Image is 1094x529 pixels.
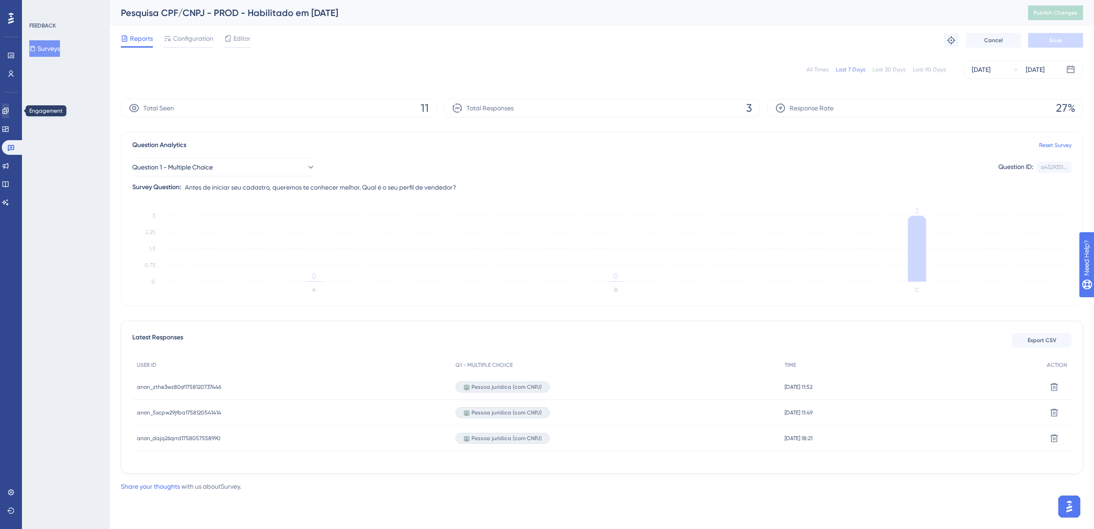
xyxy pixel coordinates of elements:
[130,33,153,44] span: Reports
[872,66,905,73] div: Last 30 Days
[785,435,812,442] span: [DATE] 18:21
[463,383,542,391] span: 🏢 Pessoa jurídica (com CNPJ)
[1034,9,1078,16] span: Publish Changes
[1056,101,1075,115] span: 27%
[173,33,213,44] span: Configuration
[137,361,157,369] span: USER ID
[785,383,812,391] span: [DATE] 11:52
[29,40,60,57] button: Surveys
[1049,37,1062,44] span: Save
[121,6,1005,19] div: Pesquisa CPF/CNPJ - PROD - Habilitado em [DATE]
[998,161,1033,173] div: Question ID:
[1028,5,1083,20] button: Publish Changes
[152,278,155,285] tspan: 0
[1026,64,1045,75] div: [DATE]
[132,162,213,173] span: Question 1 - Multiple Choice
[1041,164,1067,171] div: a4529351...
[1028,337,1056,344] span: Export CSV
[132,332,183,349] span: Latest Responses
[137,383,221,391] span: anon_zthe3wz80sf1758120737446
[233,33,250,44] span: Editor
[915,287,919,293] text: C
[913,66,946,73] div: Last 90 Days
[463,409,542,416] span: 🏢 Pessoa jurídica (com CNPJ)
[312,272,316,281] tspan: 0
[143,103,174,114] span: Total Seen
[185,182,456,193] span: Antes de iniciar seu cadastro, queremos te conhecer melhor. Qual é o seu perfil de vendedor?
[614,287,617,293] text: B
[1012,333,1072,348] button: Export CSV
[915,207,919,215] tspan: 3
[790,103,834,114] span: Response Rate
[984,37,1003,44] span: Cancel
[137,409,221,416] span: anon_5scpw29jfba1758120541414
[146,229,155,235] tspan: 2.25
[1039,142,1072,149] a: Reset Survey
[1047,361,1067,369] span: ACTION
[746,101,752,115] span: 3
[807,66,829,73] div: All Times
[121,483,180,490] a: Share your thoughts
[121,481,241,492] div: with us about Survey .
[137,435,221,442] span: anon_dajq26qrrd1758057558990
[463,435,542,442] span: 🏢 Pessoa jurídica (com CNPJ)
[132,158,315,176] button: Question 1 - Multiple Choice
[1056,493,1083,520] iframe: UserGuiding AI Assistant Launcher
[132,140,186,151] span: Question Analytics
[613,272,618,281] tspan: 0
[1028,33,1083,48] button: Save
[149,245,155,252] tspan: 1.5
[29,22,56,29] div: FEEDBACK
[836,66,865,73] div: Last 7 Days
[312,287,316,293] text: A
[972,64,991,75] div: [DATE]
[966,33,1021,48] button: Cancel
[466,103,514,114] span: Total Responses
[455,361,513,369] span: Q1 - MULTIPLE CHOICE
[22,2,57,13] span: Need Help?
[132,182,181,193] div: Survey Question:
[421,101,429,115] span: 11
[785,361,796,369] span: TIME
[785,409,812,416] span: [DATE] 11:49
[145,262,155,268] tspan: 0.75
[152,213,155,219] tspan: 3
